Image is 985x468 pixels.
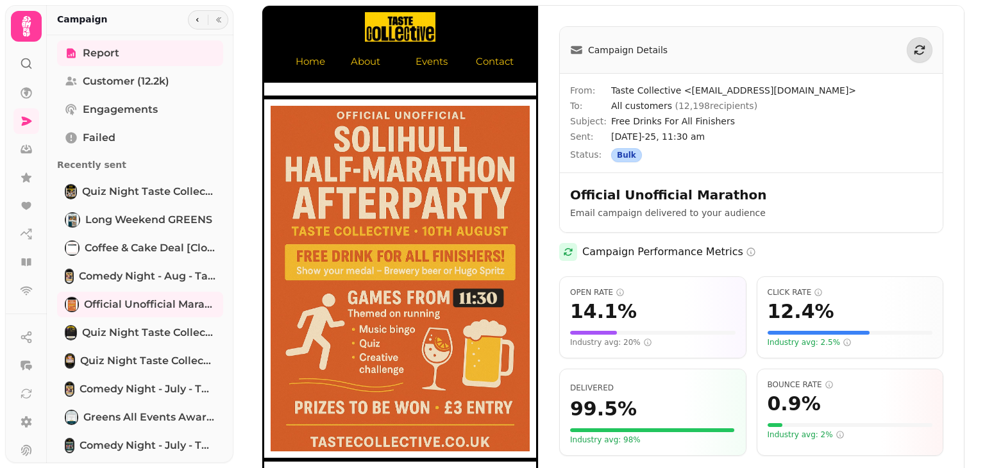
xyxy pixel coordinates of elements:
span: Coffee & Cake deal [clone] [85,240,215,256]
a: Failed [57,125,223,151]
span: Customer (12.2k) [83,74,169,89]
img: Quiz Night Taste collective 21 Aug [66,185,76,198]
img: Comedy Night - July - Taste Collective [clone] [66,383,73,396]
img: Long Weekend GREENS [66,213,79,226]
a: Engagements [57,97,223,122]
a: Long Weekend GREENSLong Weekend GREENS [57,207,223,233]
div: Bulk [611,148,642,162]
a: Comedy Night - July - Taste Collective [clone]Comedy Night - July - Taste Collective [clone] [57,433,223,458]
span: Industry avg: 2.5% [768,337,852,347]
span: Failed [83,130,115,146]
span: Comedy Night - July - Taste Collective [clone] [80,438,215,453]
span: Quiz Night Taste collective [DATE] [82,325,215,340]
span: 12.4 % [768,300,834,323]
h2: Campaign [57,13,108,26]
span: 99.5 % [570,397,637,421]
a: Quiz Night Taste collective 5 AUG[clone]Quiz Night Taste collective [DATE][clone] [57,348,223,374]
span: Click Rate [768,287,933,297]
p: Email campaign delivered to your audience [570,206,898,219]
span: Bounce Rate [768,380,933,390]
span: Quiz Night Taste collective [DATE][clone] [80,353,215,369]
div: Visual representation of your click rate (12.4%) compared to a scale of 20%. The fuller the bar, ... [768,331,933,335]
p: Recently sent [57,153,223,176]
span: Official Unofficial Marathon [84,297,215,312]
span: Long Weekend GREENS [85,212,212,228]
img: Coffee & Cake deal [clone] [66,242,78,255]
a: Greens All Events AwarenessGreens All Events Awareness [57,405,223,430]
a: Comedy Night - Aug - Taste Collective [clone] [clone]Comedy Night - Aug - Taste Collective [clone... [57,263,223,289]
span: Quiz Night Taste collective [DATE] [82,184,215,199]
span: Report [83,46,119,61]
span: Greens All Events Awareness [83,410,215,425]
h2: Campaign Performance Metrics [582,244,756,260]
span: Comedy Night - Aug - Taste Collective [clone] [clone] [79,269,215,284]
span: Campaign Details [588,44,668,56]
a: Quiz Night Taste collective 21 AugQuiz Night Taste collective [DATE] [57,179,223,205]
img: Official Unofficial Marathon [66,298,78,311]
span: All customers [611,101,757,111]
span: 0.9 % [768,392,821,415]
span: Percentage of emails that were successfully delivered to recipients' inboxes. Higher is better. [570,383,614,392]
div: Visual representation of your bounce rate (0.9%). For bounce rate, LOWER is better. The bar is gr... [768,423,933,427]
a: Report [57,40,223,66]
span: 14.1 % [570,300,637,323]
span: Your delivery rate meets or exceeds the industry standard of 98%. Great list quality! [570,435,641,445]
a: Official Unofficial MarathonOfficial Unofficial Marathon [57,292,223,317]
span: Comedy Night - July - Taste Collective [clone] [80,381,215,397]
img: Comedy Night - July - Taste Collective [clone] [66,439,73,452]
span: ( 12,198 recipients) [675,101,757,111]
span: Engagements [83,102,158,117]
span: Status: [570,148,611,162]
a: Coffee & Cake deal [clone]Coffee & Cake deal [clone] [57,235,223,261]
span: Taste Collective <[EMAIL_ADDRESS][DOMAIN_NAME]> [611,84,932,97]
img: Greens All Events Awareness [66,411,77,424]
img: Quiz Night Taste collective 5 AUG[clone] [66,355,74,367]
span: To: [570,99,611,112]
span: Industry avg: 2% [768,430,845,440]
span: Open Rate [570,287,736,297]
span: Industry avg: 20% [570,337,652,347]
span: From: [570,84,611,97]
a: Customer (12.2k) [57,69,223,94]
div: Visual representation of your open rate (14.1%) compared to a scale of 50%. The fuller the bar, t... [570,331,736,335]
span: Sent: [570,130,611,143]
a: Quiz Night Taste collective 14 AugQuiz Night Taste collective [DATE] [57,320,223,346]
h2: Official Unofficial Marathon [570,186,816,204]
a: Comedy Night - July - Taste Collective [clone]Comedy Night - July - Taste Collective [clone] [57,376,223,402]
img: Comedy Night - Aug - Taste Collective [clone] [clone] [66,270,72,283]
div: Visual representation of your delivery rate (99.5%). The fuller the bar, the better. [570,428,736,432]
span: Free Drinks For All Finishers [611,115,932,128]
span: [DATE]-25, 11:30 am [611,130,932,143]
span: Subject: [570,115,611,128]
img: Quiz Night Taste collective 14 Aug [66,326,76,339]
